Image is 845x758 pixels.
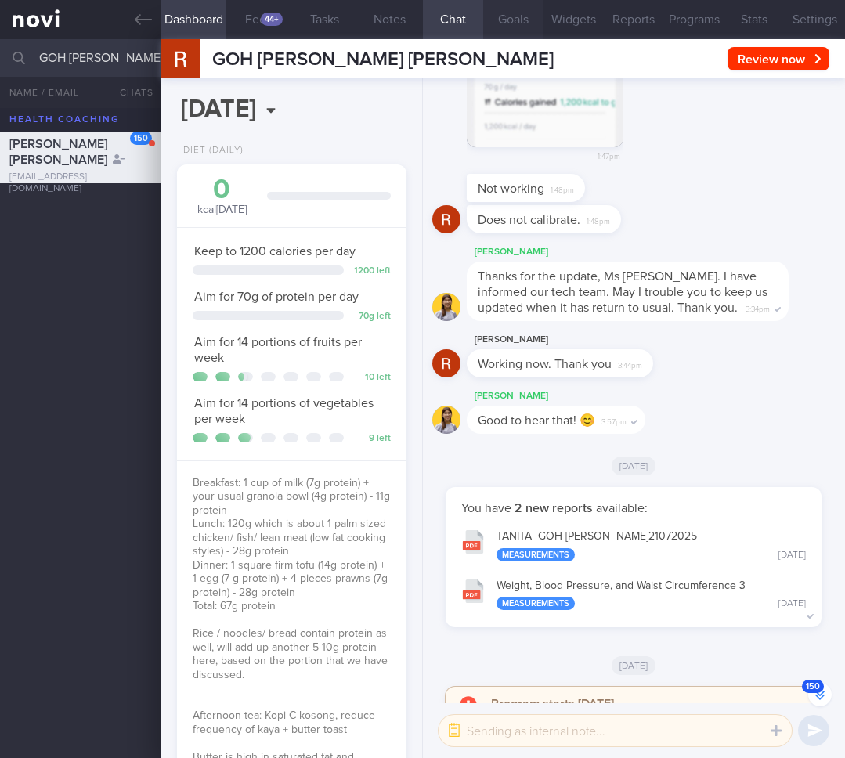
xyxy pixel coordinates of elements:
div: Measurements [497,597,575,610]
span: 1:47pm [598,147,620,162]
div: 10 left [352,372,391,384]
div: 70 g left [352,311,391,323]
span: [DATE] [612,457,656,475]
span: Dinner: 1 square firm tofu (14g protein) + 1 egg (7 g protein) + 4 pieces prawns (7g protein) - 2... [193,560,388,598]
span: Does not calibrate. [478,214,580,226]
button: TANITA_GOH [PERSON_NAME]21072025 Measurements [DATE] [453,520,814,569]
span: 3:44pm [618,356,642,371]
span: Afternoon tea: Kopi C kosong, reduce frequency of kaya + butter toast [193,710,375,735]
div: 9 left [352,433,391,445]
button: Chats [99,77,161,108]
div: [PERSON_NAME] [467,243,836,262]
div: [DATE] [778,598,806,610]
button: Weight, Blood Pressure, and Waist Circumference 3 Measurements [DATE] [453,569,814,619]
span: 3:57pm [601,413,627,428]
div: Measurements [497,548,575,561]
span: GOH [PERSON_NAME] [PERSON_NAME] [9,122,107,166]
span: Good to hear that! 😊 [478,414,595,427]
span: Working now. Thank you [478,358,612,370]
div: [EMAIL_ADDRESS][DOMAIN_NAME] [9,171,152,195]
span: Aim for 70g of protein per day [194,291,359,303]
div: 150 [130,132,152,145]
div: [DATE] [778,550,806,561]
span: Breakfast: 1 cup of milk (7g protein) + your usual granola bowl (4g protein) - 11g protein [193,478,390,516]
span: 3:34pm [746,300,770,315]
span: Keep to 1200 calories per day [194,245,356,258]
div: [PERSON_NAME] [467,330,700,349]
span: Aim for 14 portions of vegetables per week [194,397,374,425]
p: You have available: [461,500,806,516]
button: 150 [808,683,832,706]
span: GOH [PERSON_NAME] [PERSON_NAME] [212,50,554,69]
div: Diet (Daily) [177,145,244,157]
span: 1:48pm [551,181,574,196]
div: kcal [DATE] [193,176,251,218]
span: 150 [802,680,824,693]
div: 0 [193,176,251,204]
span: Rice / noodles/ bread contain protein as well, will add up another 5-10g protein here, based on t... [193,628,388,680]
div: [PERSON_NAME] [467,387,692,406]
div: 1200 left [352,265,391,277]
div: Weight, Blood Pressure, and Waist Circumference 3 [497,579,806,611]
span: 1:48pm [587,212,610,227]
span: Aim for 14 portions of fruits per week [194,336,362,364]
span: Lunch: 120g which is about 1 palm sized chicken/ fish/ lean meat (low fat cooking styles) - 28g p... [193,518,386,557]
span: [DATE] [612,656,656,675]
div: TANITA_ GOH [PERSON_NAME] 21072025 [497,530,806,561]
strong: 2 new reports [511,502,596,514]
span: Total: 67g protein [193,601,276,612]
span: Not working [478,182,544,195]
div: 44+ [261,13,283,26]
button: Review now [728,47,829,70]
span: Thanks for the update, Ms [PERSON_NAME]. I have informed our tech team. May I trouble you to keep... [478,270,767,314]
strong: Program starts [DATE] [491,698,614,710]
